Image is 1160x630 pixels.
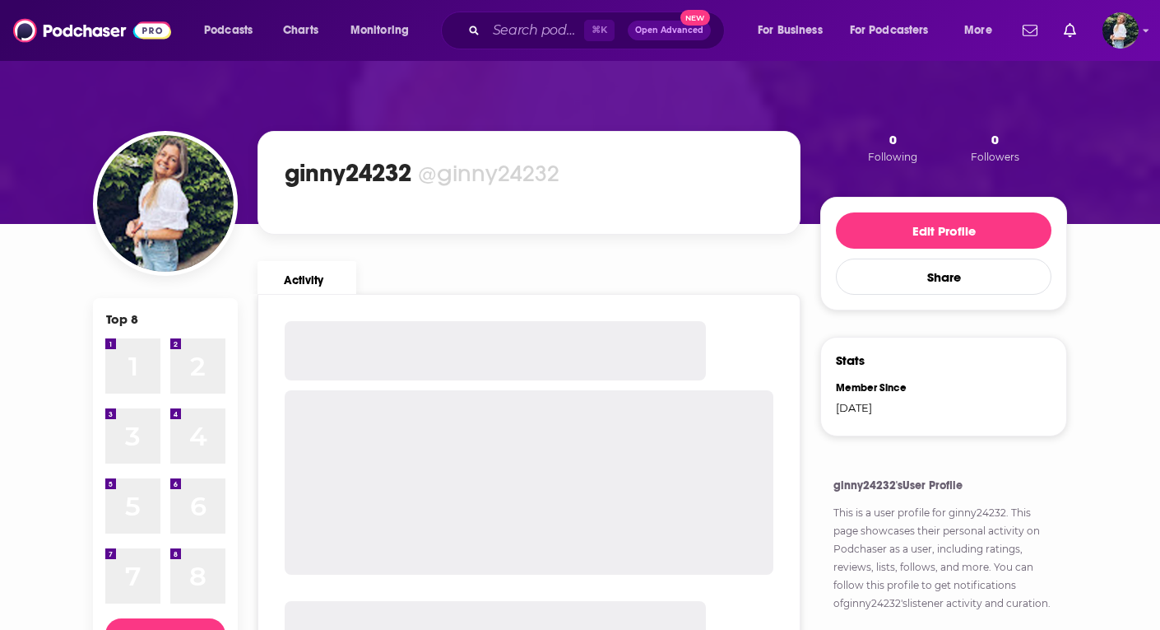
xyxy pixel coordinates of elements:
input: Search podcasts, credits, & more... [486,17,584,44]
button: open menu [953,17,1013,44]
img: ginny24232 [97,135,234,272]
h4: ginny24232's User Profile [833,478,1054,492]
span: Podcasts [204,19,253,42]
button: Show profile menu [1102,12,1139,49]
span: For Business [758,19,823,42]
span: Following [868,151,917,163]
span: For Podcasters [850,19,929,42]
button: open menu [839,17,953,44]
a: Activity [258,261,356,294]
button: open menu [746,17,843,44]
div: Top 8 [106,311,138,327]
button: open menu [193,17,274,44]
span: Followers [971,151,1019,163]
span: ⌘ K [584,20,615,41]
img: Podchaser - Follow, Share and Rate Podcasts [13,15,171,46]
button: open menu [339,17,430,44]
a: ginny24232 [949,506,1006,519]
button: 0Followers [966,131,1024,164]
span: Charts [283,19,318,42]
button: 0Following [863,131,922,164]
h3: Stats [836,352,865,368]
a: Charts [272,17,328,44]
p: This is a user profile for . This page showcases their personal activity on Podchaser as a user, ... [833,504,1054,613]
span: Open Advanced [635,26,703,35]
button: Edit Profile [836,212,1051,249]
span: Monitoring [350,19,409,42]
h1: ginny24232 [285,158,411,188]
button: Open AdvancedNew [628,21,711,40]
a: Show notifications dropdown [1057,16,1083,44]
button: Share [836,259,1051,295]
span: Logged in as ginny24232 [1102,12,1139,49]
span: 0 [991,132,999,147]
span: More [964,19,992,42]
div: Search podcasts, credits, & more... [457,12,740,49]
div: @ginny24232 [418,159,559,188]
a: Show notifications dropdown [1016,16,1044,44]
img: User Profile [1102,12,1139,49]
div: Member Since [836,381,933,394]
div: [DATE] [836,401,933,414]
span: 0 [889,132,897,147]
span: New [680,10,710,26]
